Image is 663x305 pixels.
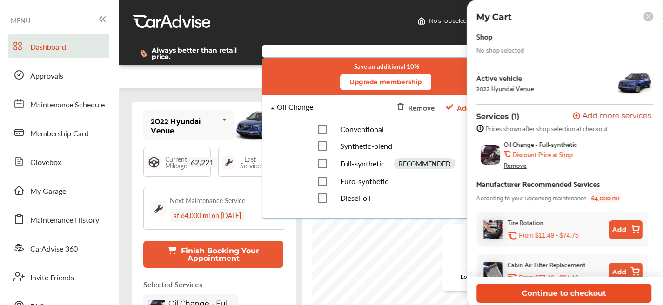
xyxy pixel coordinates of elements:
a: Add more services [573,112,653,121]
span: Full-synthetic [340,158,384,169]
a: CarAdvise 360 [8,236,109,260]
button: Add [609,263,643,281]
span: 64,000 mi [589,192,622,203]
div: Active vehicle [476,73,534,82]
span: Always better than retail price. [152,47,247,60]
button: Add [609,220,643,239]
img: 50117_st0640_046.png [616,69,653,97]
div: No shop selected [476,46,524,53]
span: No shop selected [429,17,475,25]
div: Manufacturer Recommended Services [476,177,600,190]
a: Invite Friends [8,265,109,289]
span: Invite Friends [30,272,74,284]
a: My Garage [8,178,109,202]
span: Dashboard [30,41,66,53]
img: mobile_50117_st0640_046.png [234,106,285,144]
div: Remove [504,161,527,169]
div: Oil Change [277,103,313,111]
a: Glovebox [8,149,109,173]
button: Upgrade membership [340,74,431,90]
p: Selected Services [143,279,202,290]
small: Save an additional 10% [354,63,419,70]
span: Current Mileage [165,156,187,169]
div: Next Maintenance Service [170,196,245,205]
div: Tire Rotation [508,217,544,227]
span: Prices shown after shop selection at checkout [486,125,608,132]
div: RECOMMENDED [394,158,455,169]
div: 2022 Hyundai Venue [476,85,534,92]
div: 2022 Hyundai Venue [151,116,218,134]
p: Services (1) [476,112,520,121]
img: maintenance_logo [151,201,166,216]
span: Last Service [240,156,261,169]
b: Discount Price at Shop [513,151,572,158]
span: Maintenance Schedule [30,99,105,111]
span: According to your upcoming maintenance [476,192,587,203]
span: Glovebox [30,157,61,169]
span: Approvals [30,70,63,82]
span: CarAdvise 360 [30,243,78,255]
span: Oil Change - Full-synthetic [504,140,577,148]
a: Dashboard [8,34,109,58]
span: Add more services [583,112,651,121]
img: cabin-air-filter-replacement-thumb.jpg [483,262,503,282]
span: Added to cart [456,101,502,113]
span: Maintenance History [30,214,99,226]
img: info-strock.ef5ea3fe.svg [476,125,484,132]
a: Approvals [8,63,109,87]
div: at 64,000 mi on [DATE] [170,209,245,222]
p: From $11.49 - $74.75 [519,231,578,240]
a: Maintenance Schedule [8,92,109,116]
img: header-home-logo.8d720a4f.svg [418,17,425,25]
img: oil-change-thumb.jpg [481,145,500,165]
a: Maintenance History [8,207,109,231]
p: My Cart [476,12,512,22]
a: Membership Card [8,120,109,145]
span: 62,221 [187,157,217,167]
button: Add more services [573,112,651,121]
span: My Garage [30,186,66,198]
span: 50917 [261,157,289,167]
div: Shop [476,30,493,42]
img: maintenance_logo [222,156,235,169]
img: tire-rotation-thumb.jpg [483,220,503,239]
span: Conventional [340,124,383,134]
button: Continue to checkout [476,284,651,303]
span: Diesel-oil [340,192,370,203]
span: Membership Card [30,128,89,140]
span: Synthetic-blend [340,140,392,151]
div: Loading... [442,224,504,291]
button: Finish Booking Your Appointment [143,241,283,268]
span: Euro-synthetic [340,176,388,186]
p: From $57.49 - $84.10 [519,273,578,282]
div: Cabin Air Filter Replacement [508,259,586,270]
img: steering_logo [147,156,161,169]
span: MENU [11,17,30,24]
img: dollor_label_vector.a70140d1.svg [140,50,147,58]
div: Remove [408,101,434,113]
